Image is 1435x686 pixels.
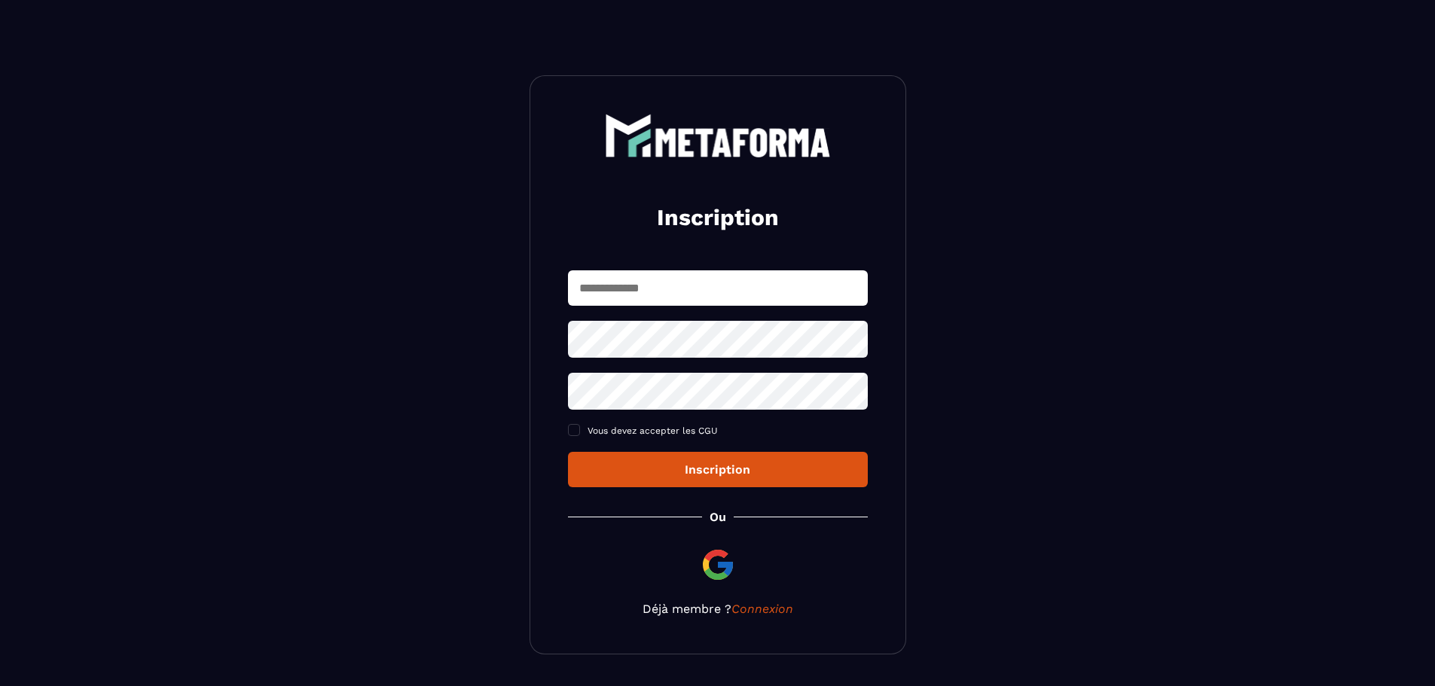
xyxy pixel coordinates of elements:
[568,602,868,616] p: Déjà membre ?
[605,114,831,157] img: logo
[568,114,868,157] a: logo
[568,452,868,487] button: Inscription
[710,510,726,524] p: Ou
[731,602,793,616] a: Connexion
[586,203,850,233] h2: Inscription
[580,462,856,477] div: Inscription
[700,547,736,583] img: google
[588,425,718,436] span: Vous devez accepter les CGU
